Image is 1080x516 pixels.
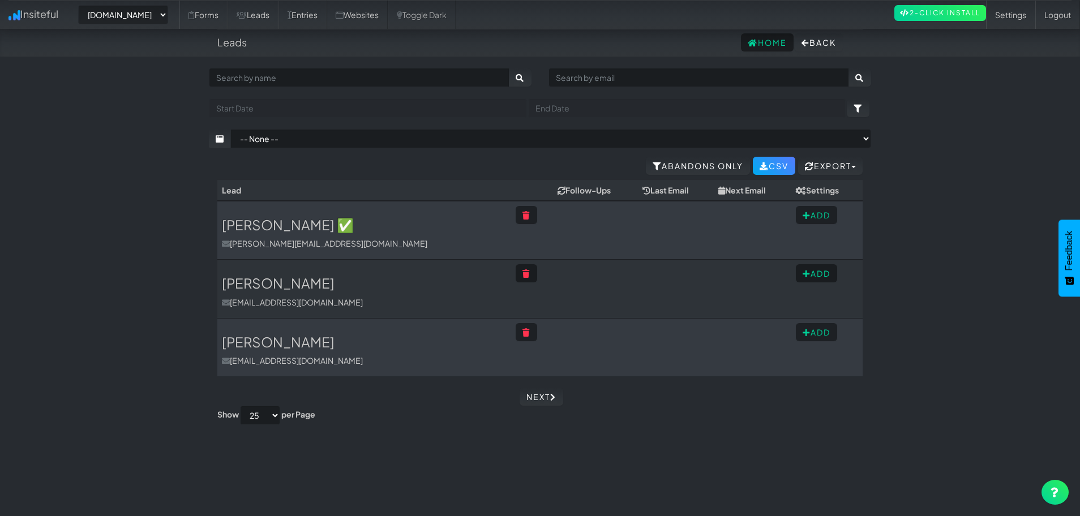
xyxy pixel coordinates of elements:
[796,323,837,341] button: Add
[798,157,863,175] button: Export
[796,206,837,224] button: Add
[228,1,278,29] a: Leads
[553,180,638,201] th: Follow-Ups
[209,98,527,118] input: Start Date
[222,217,507,249] a: [PERSON_NAME] ✅[PERSON_NAME][EMAIL_ADDRESS][DOMAIN_NAME]
[1064,231,1074,270] span: Feedback
[222,334,507,349] h3: [PERSON_NAME]
[222,276,507,307] a: [PERSON_NAME][EMAIL_ADDRESS][DOMAIN_NAME]
[179,1,228,29] a: Forms
[741,33,794,51] a: Home
[327,1,388,29] a: Websites
[222,334,507,366] a: [PERSON_NAME][EMAIL_ADDRESS][DOMAIN_NAME]
[520,388,563,406] a: Next
[548,68,849,87] input: Search by email
[281,408,315,420] label: per Page
[388,1,456,29] a: Toggle Dark
[222,276,507,290] h3: [PERSON_NAME]
[209,68,509,87] input: Search by name
[222,355,507,366] p: [EMAIL_ADDRESS][DOMAIN_NAME]
[528,98,846,118] input: End Date
[894,5,986,21] a: 2-Click Install
[222,217,507,232] h3: [PERSON_NAME] ✅
[1058,220,1080,296] button: Feedback - Show survey
[753,157,795,175] a: CSV
[217,180,511,201] th: Lead
[222,238,507,249] p: [PERSON_NAME][EMAIL_ADDRESS][DOMAIN_NAME]
[217,37,247,48] h4: Leads
[1035,1,1080,29] a: Logout
[217,408,239,420] label: Show
[638,180,714,201] th: Last Email
[986,1,1035,29] a: Settings
[796,264,837,282] button: Add
[714,180,791,201] th: Next Email
[791,180,863,201] th: Settings
[278,1,327,29] a: Entries
[795,33,843,51] button: Back
[222,296,507,308] p: [EMAIL_ADDRESS][DOMAIN_NAME]
[646,157,750,175] a: Abandons Only
[8,10,20,20] img: icon.png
